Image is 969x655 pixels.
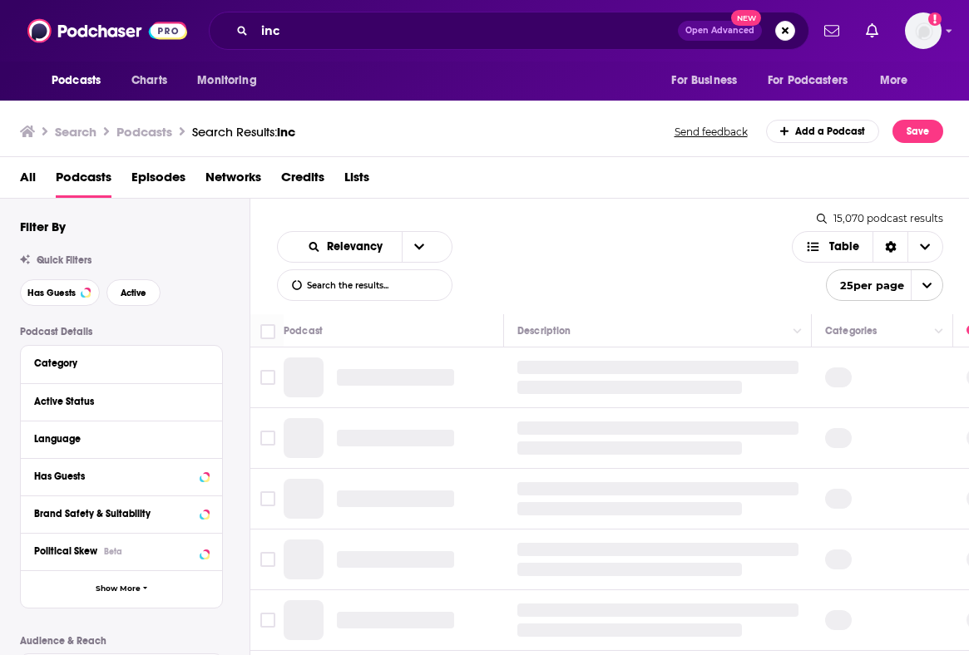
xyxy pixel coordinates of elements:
a: All [20,164,36,198]
div: Category [34,357,198,369]
button: open menu [402,232,437,262]
a: Episodes [131,164,185,198]
div: Description [517,321,571,341]
a: Show notifications dropdown [818,17,846,45]
button: Category [34,352,209,373]
button: Political SkewBeta [34,540,209,561]
span: Toggle select row [260,491,275,506]
span: Show More [96,584,141,593]
a: Networks [205,164,261,198]
button: Has Guests [20,279,100,306]
a: Search Results:inc [192,124,295,140]
button: Language [34,428,209,449]
button: Column Actions [929,322,949,342]
span: Monitoring [197,69,256,92]
h2: Filter By [20,219,66,234]
button: Column Actions [788,322,808,342]
button: Brand Safety & Suitability [34,503,209,524]
button: Show More [21,570,222,608]
div: Podcast [284,321,323,341]
span: For Business [671,69,737,92]
span: Charts [131,69,167,92]
span: Logged in as mtraynor [905,12,942,49]
div: Beta [104,546,122,557]
button: Active Status [34,391,209,411]
span: Has Guests [27,288,76,298]
button: Show profile menu [905,12,942,49]
div: Has Guests [34,470,195,482]
a: Podcasts [56,164,111,198]
h2: Choose List sort [277,231,452,263]
a: Credits [281,164,324,198]
span: Toggle select row [260,370,275,385]
a: Show notifications dropdown [859,17,885,45]
svg: Add a profile image [928,12,942,26]
span: inc [277,124,295,140]
h3: Podcasts [116,124,172,140]
button: open menu [826,269,943,301]
div: Active Status [34,396,198,407]
span: Toggle select row [260,431,275,446]
button: Open AdvancedNew [678,21,762,41]
div: Search podcasts, credits, & more... [209,12,809,50]
span: Toggle select row [260,613,275,628]
p: Audience & Reach [20,635,223,647]
span: New [731,10,761,26]
span: Open Advanced [685,27,754,35]
span: Active [121,288,146,298]
button: Has Guests [34,465,209,486]
a: Add a Podcast [766,120,880,143]
span: Quick Filters [37,254,91,266]
div: 15,070 podcast results [817,212,943,224]
span: More [880,69,908,92]
button: open menu [185,65,278,96]
a: Charts [121,65,177,96]
span: Table [829,241,859,253]
img: User Profile [905,12,942,49]
div: Search Results: [192,124,295,140]
div: Brand Safety & Suitability [34,508,195,520]
h3: Search [55,124,96,140]
button: open menu [868,65,929,96]
button: open menu [660,65,758,96]
span: For Podcasters [768,69,848,92]
div: Categories [825,321,877,341]
div: Sort Direction [873,232,907,262]
input: Search podcasts, credits, & more... [255,17,678,44]
p: Podcast Details [20,326,223,337]
span: Toggle select row [260,552,275,567]
button: open menu [757,65,872,96]
button: Active [106,279,161,306]
span: Podcasts [52,69,101,92]
span: Relevancy [327,241,388,253]
button: open menu [40,65,122,96]
a: Lists [344,164,369,198]
span: 25 per page [827,273,904,298]
button: Send feedback [670,125,753,139]
button: Choose View [792,231,944,263]
span: Political Skew [34,545,97,557]
img: Podchaser - Follow, Share and Rate Podcasts [27,15,187,47]
button: Save [892,120,943,143]
button: open menu [293,241,402,253]
div: Language [34,433,198,445]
